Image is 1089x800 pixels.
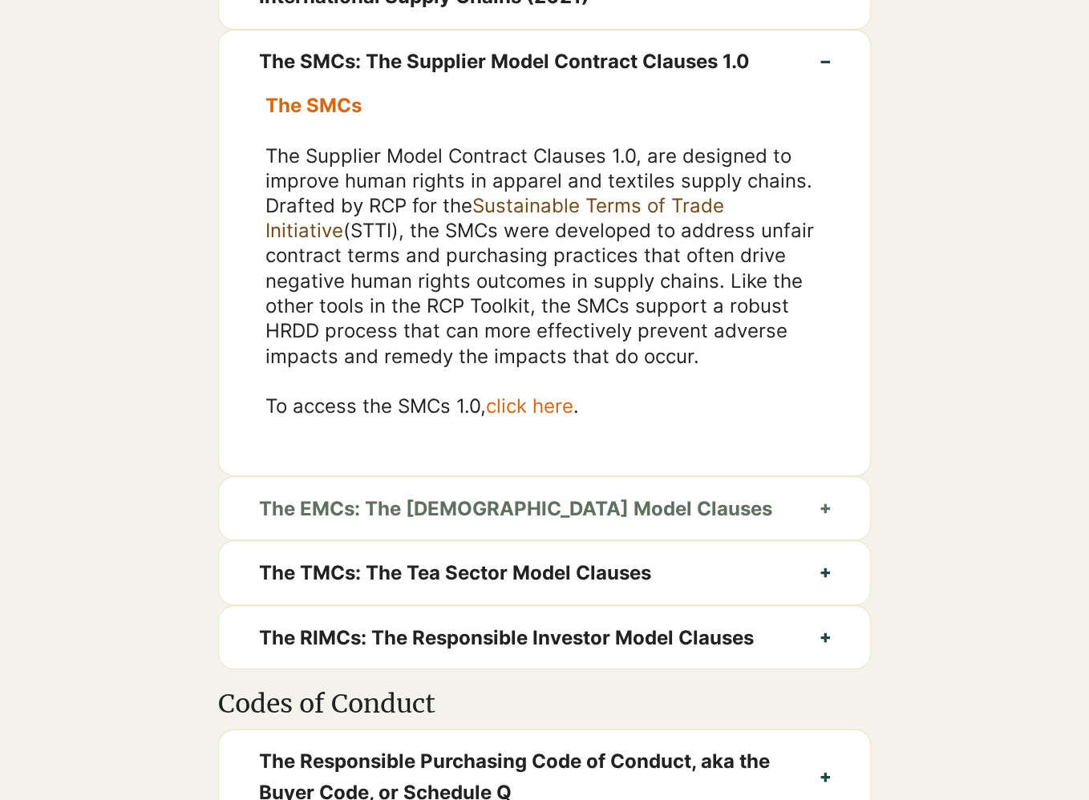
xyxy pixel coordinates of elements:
[219,30,871,93] button: The SMCs: The Supplier Model Contract Clauses 1.0
[219,541,871,604] button: The TMCs: The Tea Sector Model Clauses
[265,194,723,242] a: Sustainable Terms of Trade Initiative
[259,493,781,523] span: The EMCs: The [DEMOGRAPHIC_DATA] Model Clauses
[265,394,578,417] span: To access the SMCs 1.0, .
[219,477,871,539] button: The EMCs: The [DEMOGRAPHIC_DATA] Model Clauses
[265,144,813,368] span: The Supplier Model Contract Clauses 1.0, are designed to improve human rights in apparel and text...
[259,46,781,77] span: The SMCs: The Supplier Model Contract Clauses 1.0
[265,94,361,117] a: The SMCs
[259,557,781,588] span: The TMCs: The Tea Sector Model Clauses
[259,622,781,653] span: The RIMCs: The Responsible Investor Model Clauses
[219,606,871,669] button: The RIMCs: The Responsible Investor Model Clauses
[218,687,435,719] span: Codes of Conduct
[485,394,573,417] a: click here
[219,93,871,475] div: The SMCs: The Supplier Model Contract Clauses 1.0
